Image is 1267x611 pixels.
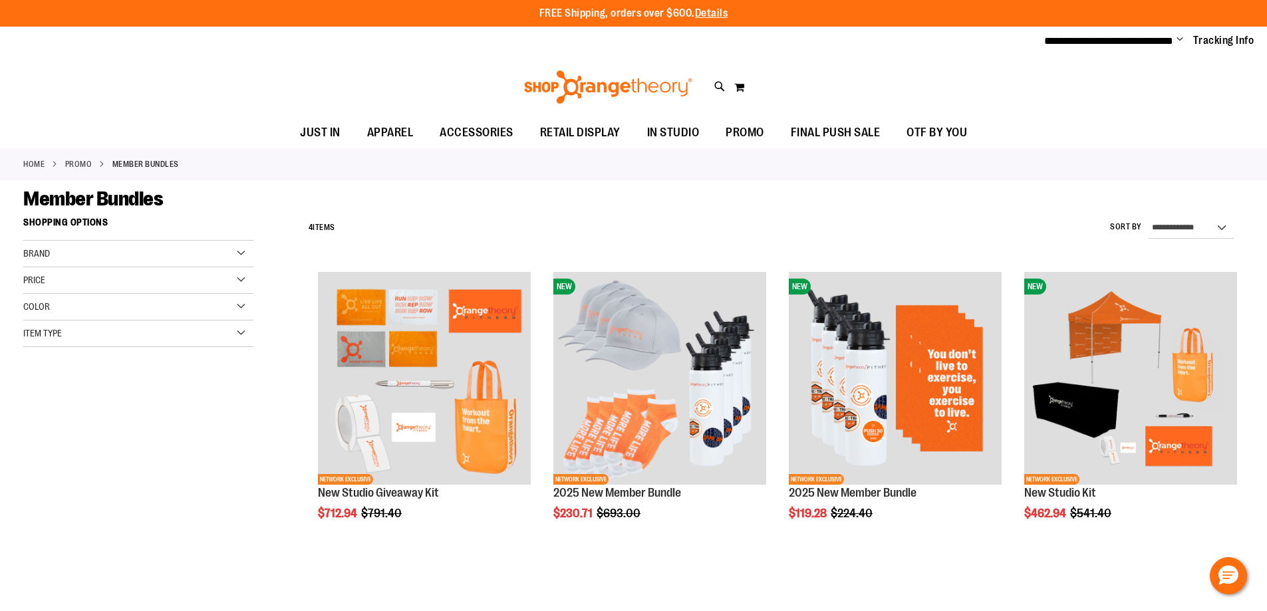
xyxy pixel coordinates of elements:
a: PROMO [712,118,777,148]
button: Hello, have a question? Let’s chat. [1210,557,1247,594]
span: NETWORK EXCLUSIVE [1024,474,1079,485]
a: JUST IN [287,118,354,148]
span: $224.40 [831,507,875,520]
span: $541.40 [1070,507,1113,520]
div: product [311,265,537,554]
span: APPAREL [367,118,414,148]
a: RETAIL DISPLAY [527,118,634,148]
span: IN STUDIO [647,118,700,148]
a: New Studio Giveaway KitNETWORK EXCLUSIVE [318,272,531,487]
span: NEW [789,279,811,295]
a: 2025 New Member BundleNEWNETWORK EXCLUSIVE [789,272,1002,487]
h2: Items [309,217,335,238]
a: Details [695,7,728,19]
span: $119.28 [789,507,829,520]
span: FINAL PUSH SALE [791,118,881,148]
button: Account menu [1177,34,1183,47]
strong: Shopping Options [23,211,253,241]
div: product [782,265,1008,554]
span: Brand [23,248,50,259]
span: $791.40 [361,507,404,520]
img: 2025 New Member Bundle [789,272,1002,485]
span: ACCESSORIES [440,118,513,148]
a: 2025 New Member Bundle [553,486,681,499]
span: Price [23,275,45,285]
a: FINAL PUSH SALE [777,118,894,148]
span: NETWORK EXCLUSIVE [553,474,609,485]
img: Shop Orangetheory [522,70,694,104]
a: Home [23,158,45,170]
a: PROMO [65,158,92,170]
a: New Studio Kit [1024,486,1096,499]
span: NEW [1024,279,1046,295]
a: OTF BY YOU [893,118,980,148]
div: product [1018,265,1244,554]
img: New Studio Giveaway Kit [318,272,531,485]
div: product [547,265,773,554]
span: $462.94 [1024,507,1068,520]
img: 2025 New Member Bundle [553,272,766,485]
img: New Studio Kit [1024,272,1237,485]
span: NETWORK EXCLUSIVE [789,474,844,485]
span: JUST IN [300,118,341,148]
span: Member Bundles [23,187,163,210]
a: IN STUDIO [634,118,713,148]
a: New Studio KitNEWNETWORK EXCLUSIVE [1024,272,1237,487]
p: FREE Shipping, orders over $600. [539,6,728,21]
span: NETWORK EXCLUSIVE [318,474,373,485]
span: OTF BY YOU [907,118,967,148]
span: $230.71 [553,507,595,520]
span: NEW [553,279,575,295]
a: APPAREL [354,118,427,148]
a: Tracking Info [1193,33,1254,48]
span: $712.94 [318,507,359,520]
span: 4 [309,223,313,232]
strong: Member Bundles [112,158,179,170]
a: 2025 New Member Bundle [789,486,916,499]
span: RETAIL DISPLAY [540,118,621,148]
span: Color [23,301,50,312]
span: PROMO [726,118,764,148]
label: Sort By [1110,221,1142,233]
span: $693.00 [597,507,642,520]
a: New Studio Giveaway Kit [318,486,439,499]
span: Item Type [23,328,62,338]
a: ACCESSORIES [426,118,527,148]
a: 2025 New Member BundleNEWNETWORK EXCLUSIVE [553,272,766,487]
